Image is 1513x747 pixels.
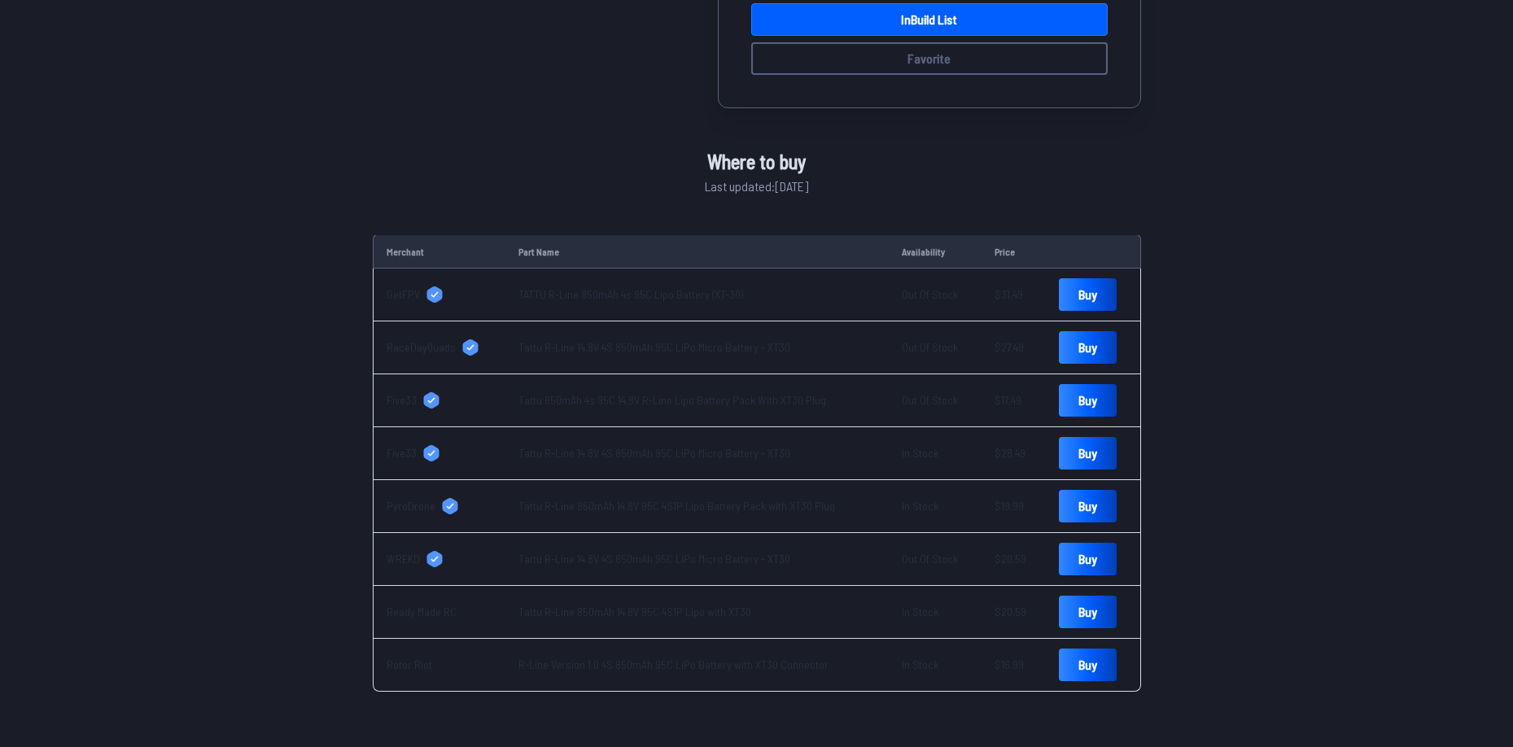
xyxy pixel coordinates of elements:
a: WREKD [387,551,492,567]
button: Favorite [751,42,1108,75]
td: $19.99 [982,480,1047,533]
a: RaceDayQuads [387,339,492,356]
td: Merchant [373,234,505,269]
a: Five33 [387,392,492,408]
td: $27.49 [982,321,1047,374]
a: Buy [1059,384,1117,417]
a: Tattu R-Line 850mAh 14.8V 95C 4S1P Lipo with XT30 [518,605,751,618]
a: Buy [1059,649,1117,681]
td: $20.59 [982,586,1047,639]
a: Buy [1059,278,1117,311]
a: PyroDrone [387,498,492,514]
span: Five33 [387,392,417,408]
a: InBuild List [751,3,1108,36]
td: Out Of Stock [889,374,981,427]
td: $16.99 [982,639,1047,692]
a: Tattu R-Line 14.8V 4S 850mAh 95C LiPo Micro Battery - XT30 [518,552,790,566]
td: $31.49 [982,269,1047,321]
a: TATTU R-Line 850mAh 4s 95C Lipo Battery (XT-30) [518,287,743,301]
a: Rotor Riot [387,657,492,673]
a: GetFPV [387,286,492,303]
td: In Stock [889,639,981,692]
a: Buy [1059,331,1117,364]
td: In Stock [889,586,981,639]
span: Where to buy [707,147,806,177]
td: Out Of Stock [889,269,981,321]
a: Ready Made RC [387,604,492,620]
span: Five33 [387,445,417,461]
td: Out Of Stock [889,321,981,374]
span: PyroDrone [387,498,435,514]
td: In Stock [889,427,981,480]
a: Tattu 850mAh 4s 95C 14.8V R-Line Lipo Battery Pack With XT30 Plug [518,393,826,407]
a: Buy [1059,437,1117,470]
td: Out Of Stock [889,533,981,586]
span: WREKD [387,551,420,567]
td: $28.49 [982,427,1047,480]
span: Ready Made RC [387,604,457,620]
td: Availability [889,234,981,269]
a: Buy [1059,543,1117,575]
a: Tattu R-Line 14.8V 4S 850mAh 95C LiPo Micro Battery - XT30 [518,340,790,354]
td: $20.59 [982,533,1047,586]
td: Part Name [505,234,889,269]
span: RaceDayQuads [387,339,456,356]
a: Tattu R-Line 14.8V 4S 850mAh 95C LiPo Micro Battery - XT30 [518,446,790,460]
a: R-Line Version 1.0 4S 850mAh 95C LiPo Battery with XT30 Connector [518,657,829,671]
td: In Stock [889,480,981,533]
span: Last updated: [DATE] [705,177,808,196]
span: Rotor Riot [387,657,432,673]
a: Tattu R-Line 850mAh 14.8V 95C 4S1P Lipo Battery Pack with XT30 Plug [518,499,835,513]
a: Buy [1059,596,1117,628]
a: Five33 [387,445,492,461]
a: Buy [1059,490,1117,522]
span: GetFPV [387,286,420,303]
td: $17.49 [982,374,1047,427]
td: Price [982,234,1047,269]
